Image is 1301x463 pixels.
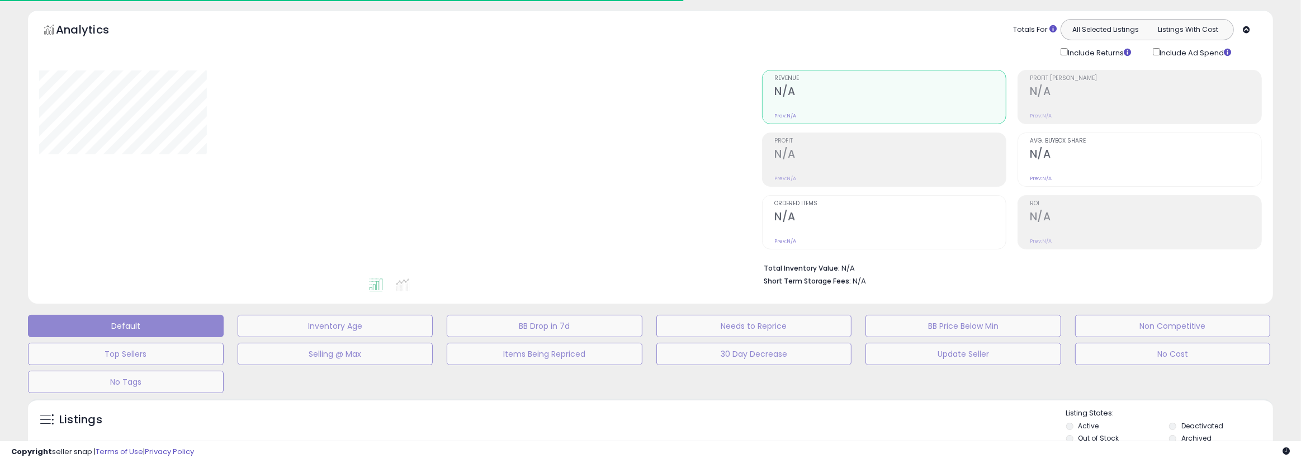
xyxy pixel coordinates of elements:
[56,22,131,40] h5: Analytics
[764,263,840,273] b: Total Inventory Value:
[447,315,642,337] button: BB Drop in 7d
[774,138,1006,144] span: Profit
[865,315,1061,337] button: BB Price Below Min
[11,447,194,457] div: seller snap | |
[1030,138,1261,144] span: Avg. Buybox Share
[1030,201,1261,207] span: ROI
[28,343,224,365] button: Top Sellers
[238,343,433,365] button: Selling @ Max
[774,112,796,119] small: Prev: N/A
[774,85,1006,100] h2: N/A
[1030,112,1052,119] small: Prev: N/A
[656,315,852,337] button: Needs to Reprice
[774,148,1006,163] h2: N/A
[1147,22,1230,37] button: Listings With Cost
[1030,210,1261,225] h2: N/A
[1064,22,1147,37] button: All Selected Listings
[11,446,52,457] strong: Copyright
[774,175,796,182] small: Prev: N/A
[764,261,1253,274] li: N/A
[865,343,1061,365] button: Update Seller
[28,371,224,393] button: No Tags
[774,75,1006,82] span: Revenue
[656,343,852,365] button: 30 Day Decrease
[1075,343,1271,365] button: No Cost
[1075,315,1271,337] button: Non Competitive
[853,276,866,286] span: N/A
[1030,85,1261,100] h2: N/A
[764,276,851,286] b: Short Term Storage Fees:
[1013,25,1057,35] div: Totals For
[28,315,224,337] button: Default
[447,343,642,365] button: Items Being Repriced
[1030,238,1052,244] small: Prev: N/A
[1030,75,1261,82] span: Profit [PERSON_NAME]
[1030,148,1261,163] h2: N/A
[238,315,433,337] button: Inventory Age
[1052,46,1144,59] div: Include Returns
[1030,175,1052,182] small: Prev: N/A
[774,238,796,244] small: Prev: N/A
[1144,46,1250,59] div: Include Ad Spend
[774,201,1006,207] span: Ordered Items
[774,210,1006,225] h2: N/A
